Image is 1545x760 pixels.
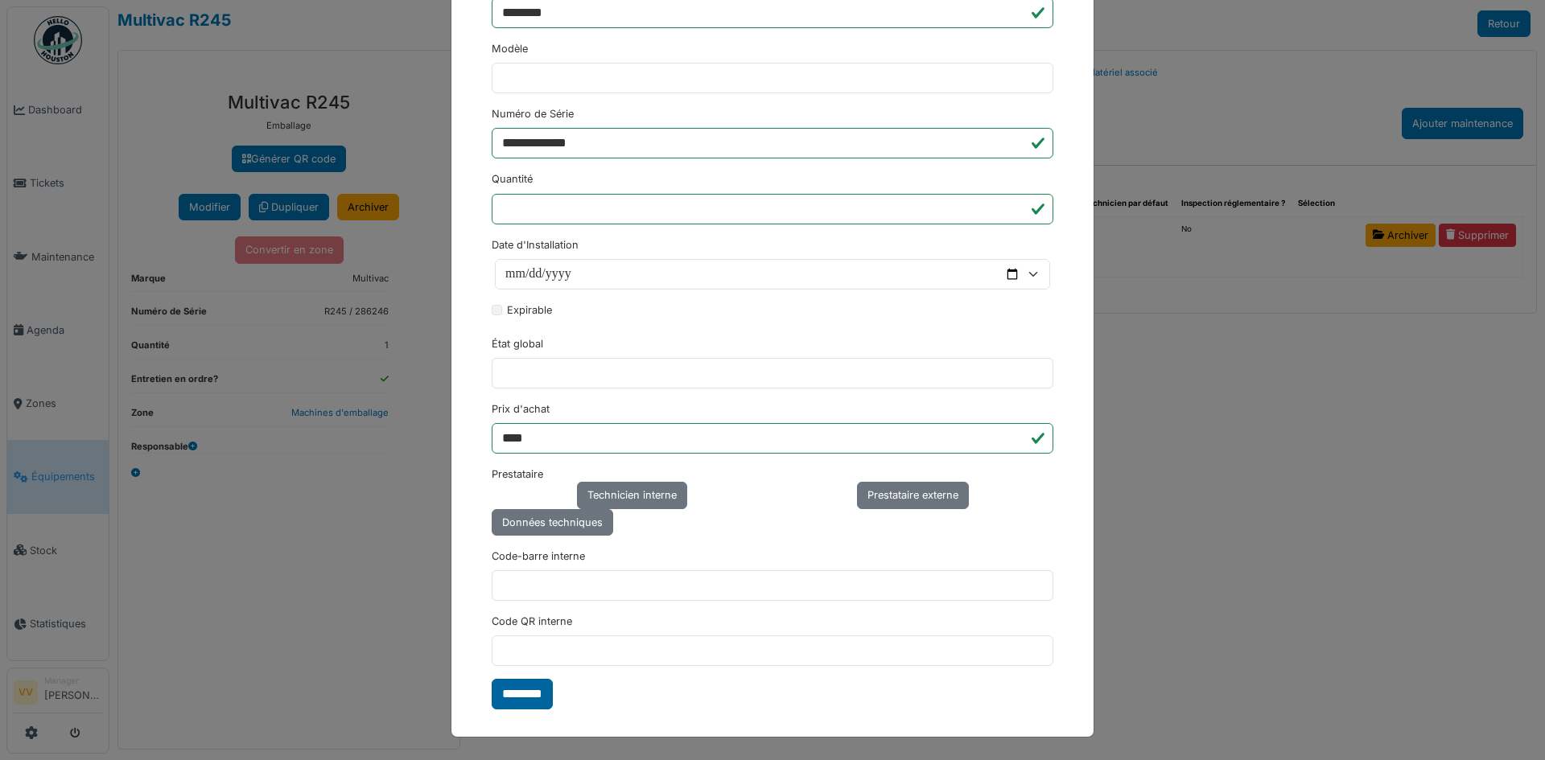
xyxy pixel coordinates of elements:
div: Données techniques [492,509,613,536]
label: Numéro de Série [492,106,574,121]
label: Prestataire [492,466,543,482]
div: Technicien interne [577,482,687,508]
span: translation missing: fr.amenity.expirable [507,304,552,316]
label: Prix d'achat [492,401,550,417]
label: Date d'Installation [492,237,579,253]
label: Quantité [492,171,533,187]
div: Prestataire externe [857,482,969,508]
label: État global [492,336,543,351]
label: Code-barre interne [492,548,585,564]
label: Code QR interne [492,614,572,629]
label: Modèle [492,41,528,56]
